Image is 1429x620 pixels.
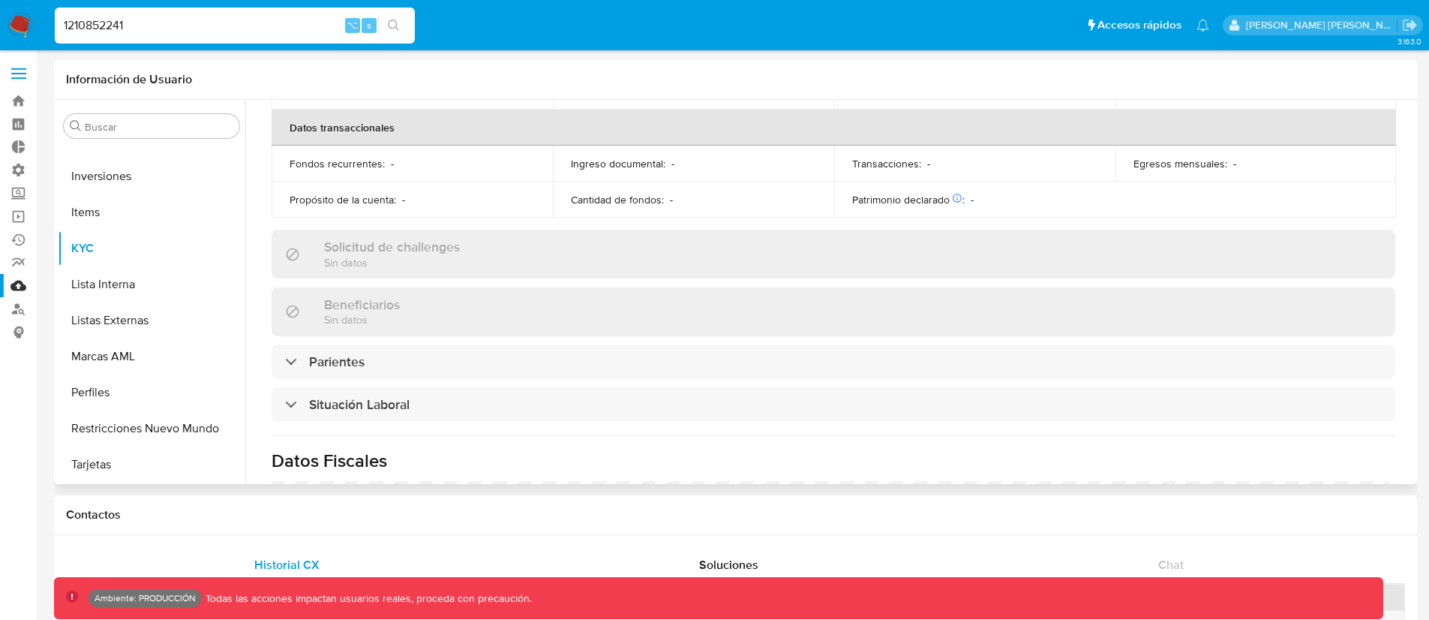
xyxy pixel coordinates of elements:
p: - [971,193,974,206]
p: - [670,193,673,206]
button: Lista Interna [58,266,245,302]
p: Cantidad de fondos : [571,193,664,206]
a: Salir [1402,17,1418,33]
p: - [1233,157,1236,170]
input: Buscar usuario o caso... [55,16,415,35]
button: Marcas AML [58,339,245,375]
p: - [402,193,405,206]
div: Solicitud de challengesSin datos [272,230,1395,278]
h3: Beneficiarios [324,296,400,313]
p: Ambiente: PRODUCCIÓN [95,595,196,601]
h1: Datos Fiscales [272,450,1395,472]
span: Soluciones [699,556,758,573]
span: Historial CX [254,556,320,573]
button: Restricciones Nuevo Mundo [58,411,245,447]
button: KYC [58,230,245,266]
h1: Información de Usuario [66,72,192,87]
p: Sin datos [324,255,460,269]
button: search-icon [378,15,409,36]
p: Transacciones : [852,157,921,170]
p: Sin datos [324,312,400,327]
h1: Contactos [66,507,1405,522]
button: Buscar [70,120,82,132]
div: BeneficiariosSin datos [272,287,1395,336]
p: Ingreso documental : [571,157,665,170]
button: Tarjetas [58,447,245,483]
span: Accesos rápidos [1097,17,1181,33]
button: Inversiones [58,158,245,194]
button: Items [58,194,245,230]
h3: Solicitud de challenges [324,239,460,255]
span: s [367,18,371,32]
p: - [671,157,674,170]
span: ⌥ [347,18,358,32]
div: Situación Laboral [272,387,1395,422]
p: Patrimonio declarado : [852,193,965,206]
p: - [927,157,930,170]
div: Parientes [272,345,1395,379]
h3: Parientes [309,354,365,370]
p: Todas las acciones impactan usuarios reales, proceda con precaución. [202,591,532,606]
a: Notificaciones [1196,19,1209,32]
p: Propósito de la cuenta : [290,193,396,206]
input: Buscar [85,120,233,134]
p: - [391,157,394,170]
p: Fondos recurrentes : [290,157,385,170]
span: Chat [1158,556,1184,573]
p: Egresos mensuales : [1133,157,1227,170]
h3: Situación Laboral [309,396,410,413]
button: Listas Externas [58,302,245,339]
button: Perfiles [58,375,245,411]
p: victor.david@mercadolibre.com.co [1246,18,1397,32]
th: Datos transaccionales [272,110,1396,146]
